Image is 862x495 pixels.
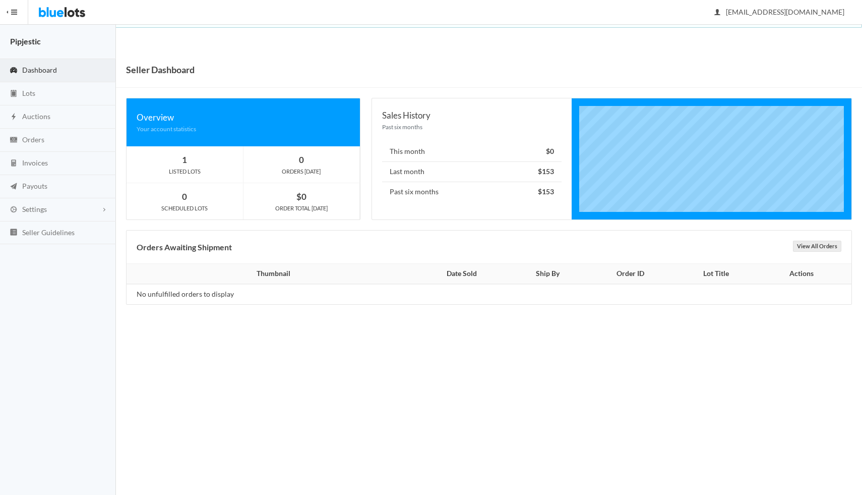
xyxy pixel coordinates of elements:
[715,8,844,16] span: [EMAIL_ADDRESS][DOMAIN_NAME]
[509,264,587,284] th: Ship By
[22,135,44,144] span: Orders
[127,284,415,304] td: No unfulfilled orders to display
[182,191,187,202] strong: 0
[793,241,841,252] a: View All Orders
[538,187,554,196] strong: $153
[137,124,350,134] div: Your account statistics
[22,112,50,121] span: Auctions
[126,62,195,77] h1: Seller Dashboard
[587,264,674,284] th: Order ID
[712,8,722,18] ion-icon: person
[546,147,554,155] strong: $0
[9,113,19,122] ion-icon: flash
[137,242,232,252] b: Orders Awaiting Shipment
[9,66,19,76] ion-icon: speedometer
[9,89,19,99] ion-icon: clipboard
[299,154,304,165] strong: 0
[538,167,554,176] strong: $153
[296,191,306,202] strong: $0
[9,159,19,169] ion-icon: calculator
[137,111,350,124] div: Overview
[127,264,415,284] th: Thumbnail
[22,158,48,167] span: Invoices
[382,142,562,162] li: This month
[182,154,187,165] strong: 1
[22,182,47,190] span: Payouts
[127,204,243,213] div: SCHEDULED LOTS
[9,205,19,215] ion-icon: cog
[9,228,19,238] ion-icon: list box
[757,264,851,284] th: Actions
[415,264,509,284] th: Date Sold
[127,167,243,176] div: LISTED LOTS
[9,182,19,192] ion-icon: paper plane
[243,204,360,213] div: ORDER TOTAL [DATE]
[22,66,57,74] span: Dashboard
[674,264,757,284] th: Lot Title
[382,161,562,182] li: Last month
[9,136,19,145] ion-icon: cash
[10,36,41,46] strong: Pipjestic
[22,205,47,213] span: Settings
[382,122,562,132] div: Past six months
[22,228,75,237] span: Seller Guidelines
[382,108,562,122] div: Sales History
[382,182,562,202] li: Past six months
[243,167,360,176] div: ORDERS [DATE]
[22,89,35,97] span: Lots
